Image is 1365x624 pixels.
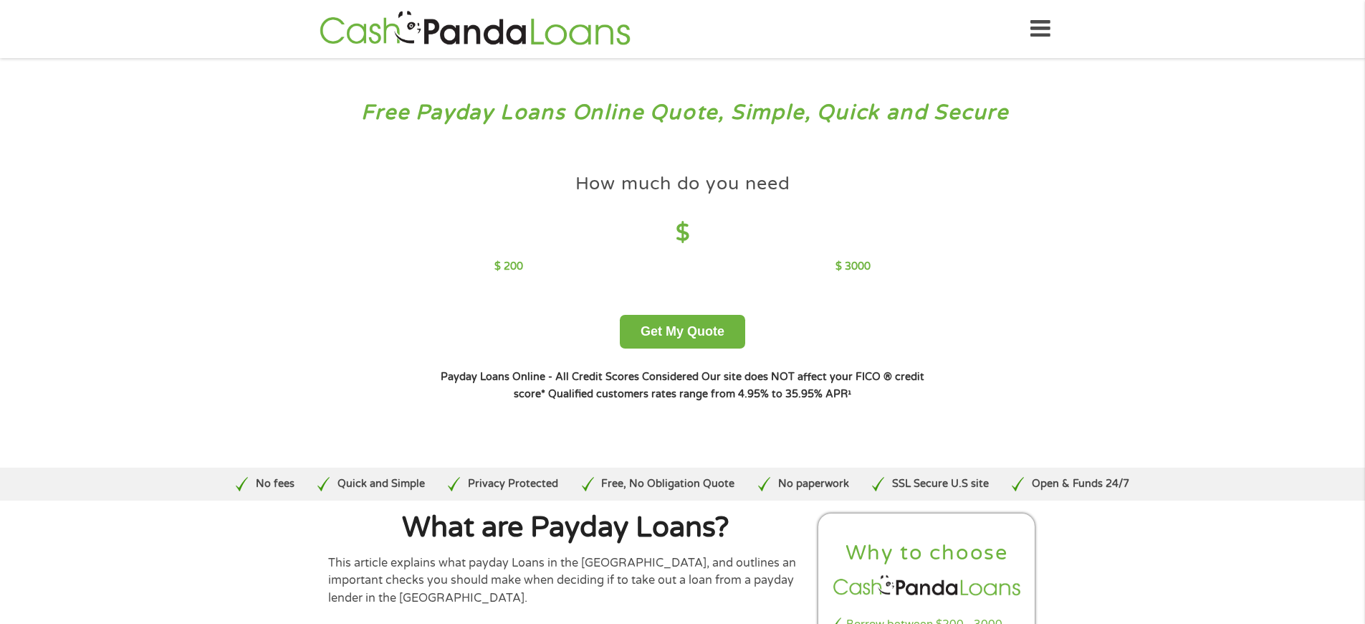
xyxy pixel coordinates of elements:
p: Privacy Protected [468,476,558,492]
p: $ 3000 [835,259,871,275]
img: GetLoanNow Logo [315,9,635,49]
h2: Why to choose [830,540,1024,567]
p: This article explains what payday Loans in the [GEOGRAPHIC_DATA], and outlines an important check... [328,554,804,607]
p: No fees [256,476,294,492]
strong: Payday Loans Online - All Credit Scores Considered [441,371,699,383]
h1: What are Payday Loans? [328,514,804,542]
p: Open & Funds 24/7 [1032,476,1129,492]
p: Free, No Obligation Quote [601,476,734,492]
p: Quick and Simple [337,476,425,492]
button: Get My Quote [620,315,745,349]
h4: $ [494,219,871,248]
p: No paperwork [778,476,849,492]
p: SSL Secure U.S site [892,476,989,492]
strong: Our site does NOT affect your FICO ® credit score* [514,371,924,400]
h4: How much do you need [575,172,790,196]
strong: Qualified customers rates range from 4.95% to 35.95% APR¹ [548,388,851,400]
p: $ 200 [494,259,523,275]
h3: Free Payday Loans Online Quote, Simple, Quick and Secure [42,100,1324,126]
